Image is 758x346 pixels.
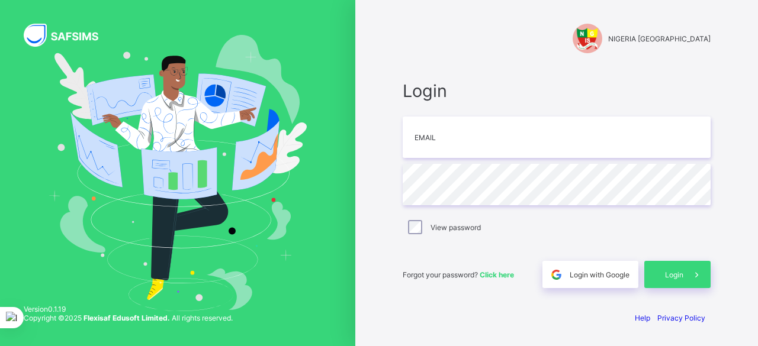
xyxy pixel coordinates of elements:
img: SAFSIMS Logo [24,24,113,47]
a: Help [635,313,650,322]
img: google.396cfc9801f0270233282035f929180a.svg [550,268,563,282]
strong: Flexisaf Edusoft Limited. [83,313,170,322]
a: Privacy Policy [657,313,705,322]
span: Login [403,80,711,101]
a: Click here [480,270,514,279]
img: Hero Image [49,35,306,312]
span: NIGERIA [GEOGRAPHIC_DATA] [608,34,711,43]
span: Copyright © 2025 All rights reserved. [24,313,233,322]
span: Forgot your password? [403,270,514,279]
span: Version 0.1.19 [24,305,233,313]
span: Login [665,270,683,279]
span: Login with Google [570,270,629,279]
label: View password [431,223,481,232]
